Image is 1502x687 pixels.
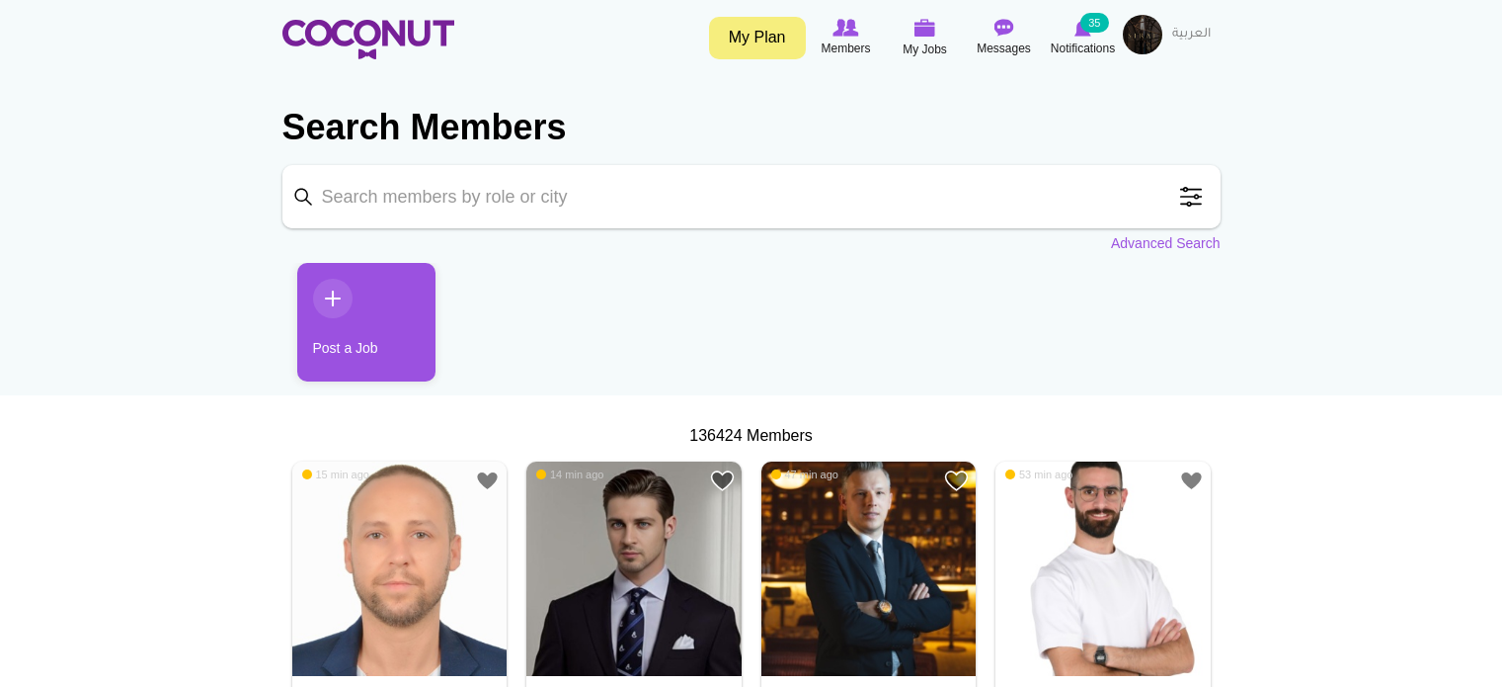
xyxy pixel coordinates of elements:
[297,263,435,382] a: Post a Job
[282,425,1221,448] div: 136424 Members
[771,468,838,481] span: 47 min ago
[710,469,735,493] a: Add to Favourites
[1074,19,1091,37] img: Notifications
[1051,39,1115,58] span: Notifications
[903,40,947,59] span: My Jobs
[282,104,1221,151] h2: Search Members
[832,19,858,37] img: Browse Members
[1179,469,1204,493] a: Add to Favourites
[302,468,369,481] span: 15 min ago
[994,19,1014,37] img: Messages
[965,15,1044,60] a: Messages Messages
[977,39,1031,58] span: Messages
[282,20,454,59] img: Home
[1044,15,1123,60] a: Notifications Notifications 35
[282,165,1221,228] input: Search members by role or city
[709,17,806,59] a: My Plan
[1080,13,1108,33] small: 35
[475,469,500,493] a: Add to Favourites
[1162,15,1221,54] a: العربية
[536,468,603,481] span: 14 min ago
[944,469,969,493] a: Add to Favourites
[914,19,936,37] img: My Jobs
[282,263,421,396] li: 1 / 1
[886,15,965,61] a: My Jobs My Jobs
[1111,233,1221,253] a: Advanced Search
[807,15,886,60] a: Browse Members Members
[821,39,870,58] span: Members
[1005,468,1072,481] span: 53 min ago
